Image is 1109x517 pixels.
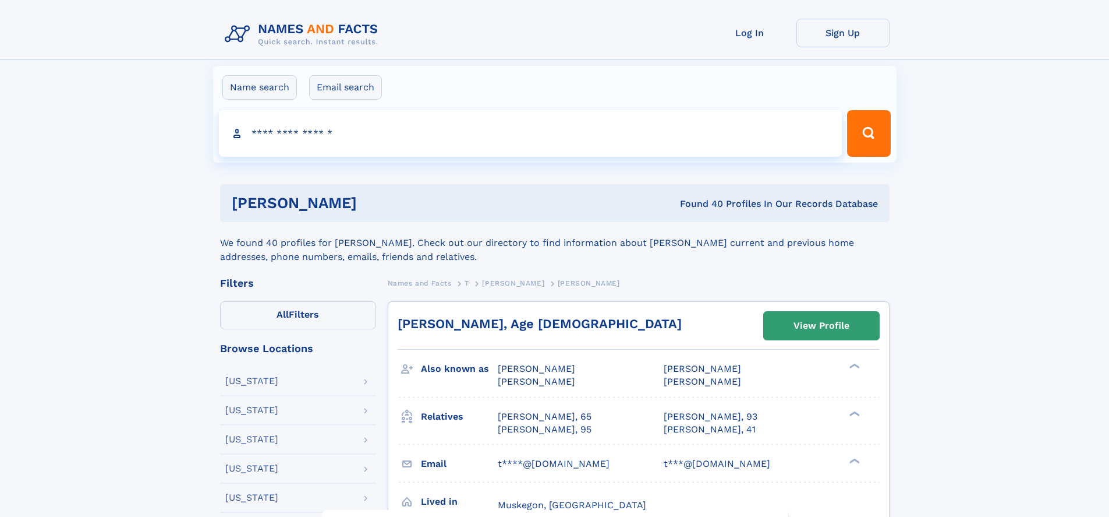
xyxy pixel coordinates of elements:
[465,279,469,287] span: T
[225,464,278,473] div: [US_STATE]
[664,376,741,387] span: [PERSON_NAME]
[398,316,682,331] a: [PERSON_NAME], Age [DEMOGRAPHIC_DATA]
[220,19,388,50] img: Logo Names and Facts
[498,500,646,511] span: Muskegon, [GEOGRAPHIC_DATA]
[498,363,575,374] span: [PERSON_NAME]
[465,276,469,290] a: T
[225,406,278,415] div: [US_STATE]
[220,222,890,264] div: We found 40 profiles for [PERSON_NAME]. Check out our directory to find information about [PERSON...
[388,276,452,290] a: Names and Facts
[277,309,289,320] span: All
[421,492,498,512] h3: Lived in
[498,376,575,387] span: [PERSON_NAME]
[225,377,278,386] div: [US_STATE]
[220,278,376,289] div: Filters
[664,363,741,374] span: [PERSON_NAME]
[664,458,770,469] span: t***@[DOMAIN_NAME]
[421,407,498,427] h3: Relatives
[482,276,544,290] a: [PERSON_NAME]
[846,457,860,465] div: ❯
[796,19,890,47] a: Sign Up
[703,19,796,47] a: Log In
[518,198,878,210] div: Found 40 Profiles In Our Records Database
[793,312,849,339] div: View Profile
[309,75,382,100] label: Email search
[498,423,591,436] a: [PERSON_NAME], 95
[222,75,297,100] label: Name search
[847,110,890,157] button: Search Button
[220,301,376,329] label: Filters
[219,110,842,157] input: search input
[482,279,544,287] span: [PERSON_NAME]
[846,410,860,417] div: ❯
[220,343,376,354] div: Browse Locations
[498,410,591,423] a: [PERSON_NAME], 65
[664,423,756,436] a: [PERSON_NAME], 41
[225,493,278,502] div: [US_STATE]
[664,410,757,423] a: [PERSON_NAME], 93
[846,363,860,370] div: ❯
[232,196,519,210] h1: [PERSON_NAME]
[764,312,879,340] a: View Profile
[225,435,278,444] div: [US_STATE]
[421,359,498,379] h3: Also known as
[558,279,620,287] span: [PERSON_NAME]
[421,454,498,474] h3: Email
